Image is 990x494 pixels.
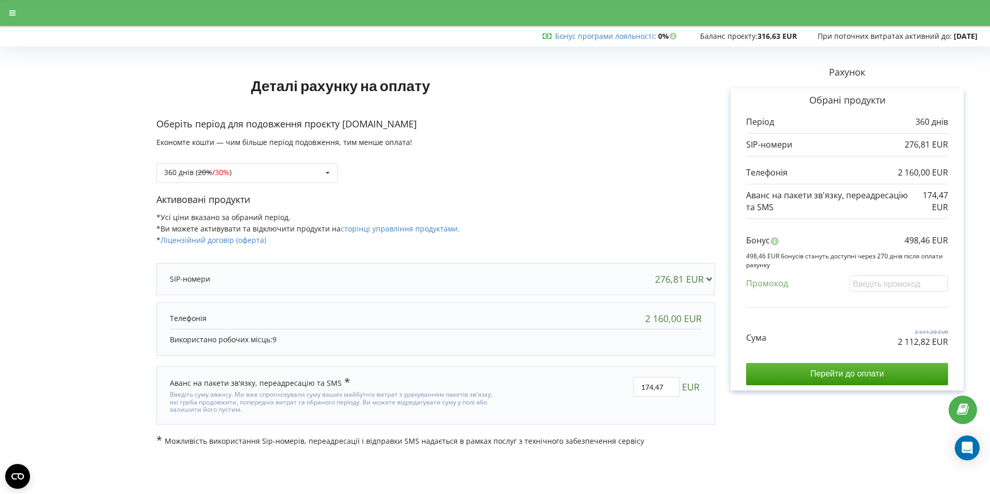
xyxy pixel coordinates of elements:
[156,61,525,110] h1: Деталі рахунку на оплату
[746,167,788,179] p: Телефонія
[746,332,766,344] p: Сума
[746,363,948,385] input: Перейти до оплати
[758,31,797,41] strong: 316,63 EUR
[170,335,702,345] p: Використано робочих місць:
[170,377,350,388] div: Аванс на пакети зв'язку, переадресацію та SMS
[215,167,229,177] span: 30%
[156,435,716,446] p: Можливість використання Sip-номерів, переадресації і відправки SMS надається в рамках послуг з те...
[658,31,679,41] strong: 0%
[341,224,460,234] a: сторінці управління продуктами.
[655,274,717,284] div: 276,81 EUR
[161,235,266,245] a: Ліцензійний договір (оферта)
[911,190,948,213] p: 174,47 EUR
[156,193,716,207] p: Активовані продукти
[170,274,210,284] p: SIP-номери
[746,278,788,289] p: Промокод
[905,235,948,246] p: 498,46 EUR
[156,118,716,131] p: Оберіть період для подовження проєкту [DOMAIN_NAME]
[905,139,948,151] p: 276,81 EUR
[555,31,656,41] span: :
[955,435,980,460] div: Open Intercom Messenger
[645,313,702,324] div: 2 160,00 EUR
[156,224,460,234] span: *Ви можете активувати та відключити продукти на
[818,31,952,41] span: При поточних витратах активний до:
[915,116,948,128] p: 360 днів
[746,94,948,107] p: Обрані продукти
[746,190,911,213] p: Аванс на пакети зв'язку, переадресацію та SMS
[700,31,758,41] span: Баланс проєкту:
[715,66,979,79] p: Рахунок
[898,336,948,348] p: 2 112,82 EUR
[272,335,276,344] span: 9
[198,167,212,177] s: 20%
[555,31,654,41] a: Бонус програми лояльності
[850,275,948,292] input: Введіть промокод
[746,139,792,151] p: SIP-номери
[156,212,290,222] span: *Усі ціни вказано за обраний період.
[170,313,207,324] p: Телефонія
[746,235,770,246] p: Бонус
[898,167,948,179] p: 2 160,00 EUR
[170,388,497,413] div: Введіть суму авансу. Ми вже спрогнозували суму ваших майбутніх витрат з урахуванням пакетів зв'яз...
[682,377,700,397] span: EUR
[156,137,412,147] span: Економте кошти — чим більше період подовження, тим менше оплата!
[746,252,948,269] p: 498,46 EUR бонусів стануть доступні через 270 днів після оплати рахунку
[746,116,774,128] p: Період
[5,464,30,489] button: Open CMP widget
[954,31,978,41] strong: [DATE]
[164,169,231,176] div: 360 днів ( / )
[898,328,948,336] p: 2 611,28 EUR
